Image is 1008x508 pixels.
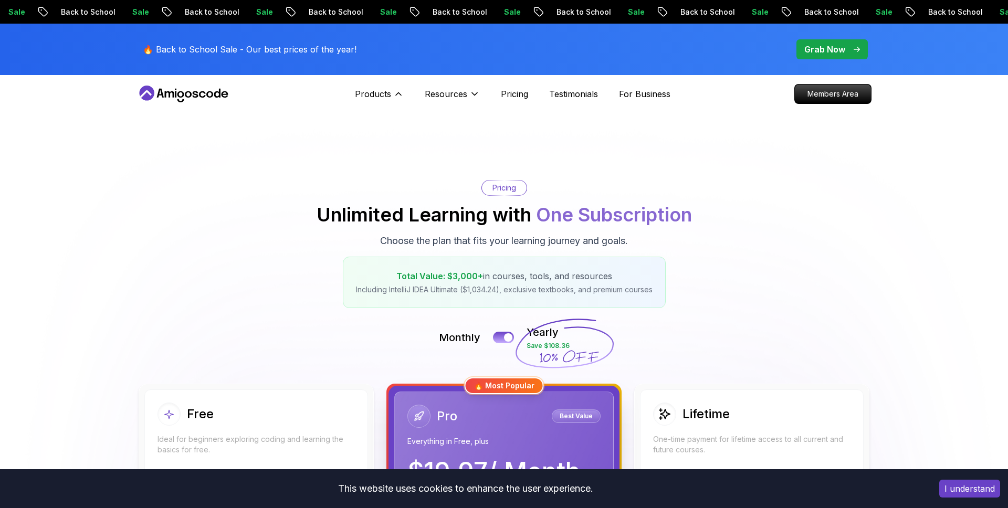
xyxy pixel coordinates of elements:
p: Sale [475,7,508,17]
a: Testimonials [549,88,598,100]
p: Sale [970,7,1004,17]
p: Sale [722,7,756,17]
p: Back to School [527,7,598,17]
p: Back to School [775,7,846,17]
h2: Pro [437,408,457,425]
p: $ 19.97 / Month [407,459,580,484]
p: Sale [846,7,880,17]
p: Monthly [439,330,480,345]
p: Sale [351,7,384,17]
p: Resources [425,88,467,100]
span: Total Value: $3,000+ [396,271,483,281]
p: Back to School [155,7,227,17]
p: Back to School [279,7,351,17]
p: Ideal for beginners exploring coding and learning the basics for free. [157,434,355,455]
p: Sale [598,7,632,17]
p: Back to School [651,7,722,17]
a: Members Area [794,84,871,104]
p: Sale [103,7,136,17]
h2: Free [187,406,214,422]
p: Best Value [553,411,599,421]
p: Sale [227,7,260,17]
p: Grab Now [804,43,845,56]
p: 🔥 Back to School Sale - Our best prices of the year! [143,43,356,56]
a: For Business [619,88,670,100]
p: Back to School [899,7,970,17]
h2: Lifetime [682,406,730,422]
a: Pricing [501,88,528,100]
p: Products [355,88,391,100]
button: Accept cookies [939,480,1000,498]
p: in courses, tools, and resources [356,270,653,282]
button: Products [355,88,404,109]
p: Members Area [795,84,871,103]
p: Everything in Free, plus [407,436,601,447]
p: One-time payment for lifetime access to all current and future courses. [653,434,850,455]
p: Including IntelliJ IDEA Ultimate ($1,034.24), exclusive textbooks, and premium courses [356,284,653,295]
button: Resources [425,88,480,109]
p: Back to School [403,7,475,17]
p: Back to School [31,7,103,17]
div: This website uses cookies to enhance the user experience. [8,477,923,500]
